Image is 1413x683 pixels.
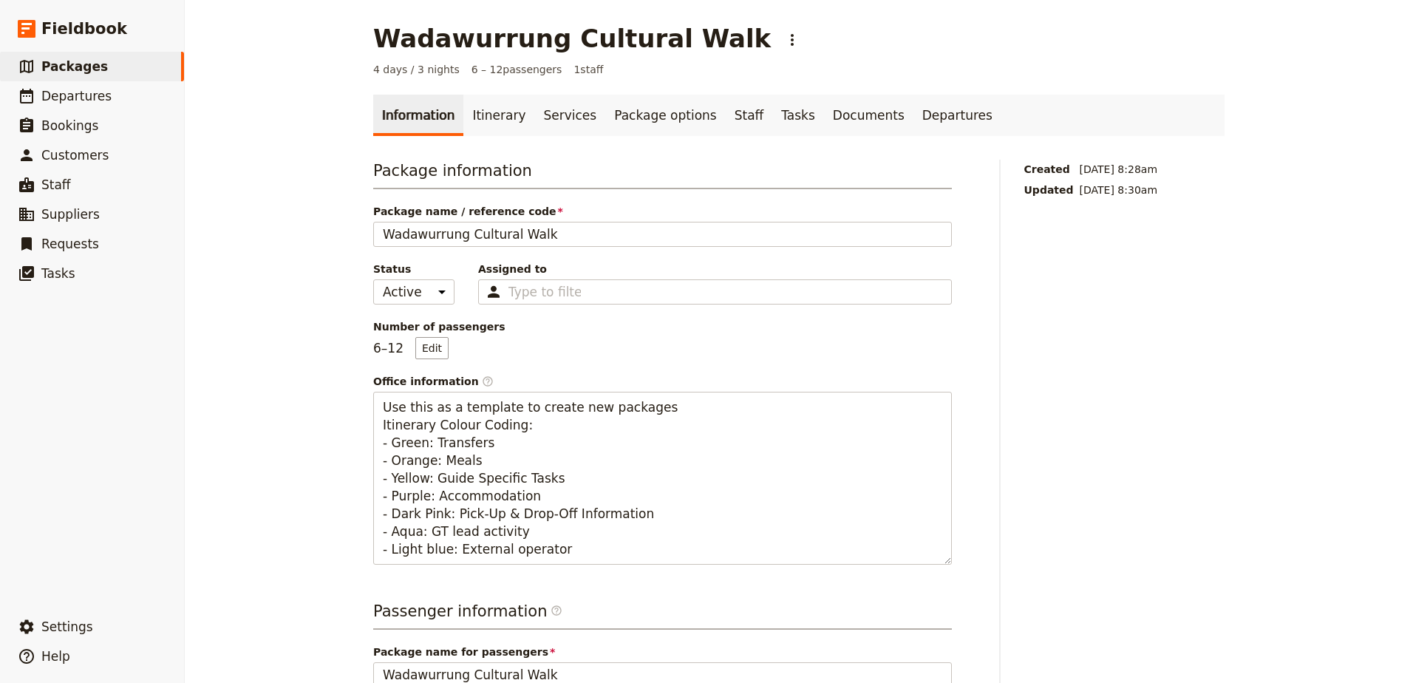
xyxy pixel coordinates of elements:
h3: Passenger information [373,600,952,630]
span: Settings [41,619,93,634]
h3: Package information [373,160,952,189]
span: ​ [482,376,494,387]
p: 6 – 12 [373,337,449,359]
a: Package options [605,95,725,136]
span: Departures [41,89,112,103]
textarea: Office information​ [373,392,952,565]
span: Packages [41,59,108,74]
span: Assigned to [478,262,952,276]
span: Requests [41,237,99,251]
span: Package name / reference code [373,204,952,219]
span: Customers [41,148,109,163]
span: ​ [551,605,562,622]
span: Office information [373,374,952,389]
span: Bookings [41,118,98,133]
span: [DATE] 8:30am [1080,183,1157,197]
a: Departures [913,95,1001,136]
span: [DATE] 8:28am [1080,162,1157,177]
span: Help [41,649,70,664]
a: Information [373,95,463,136]
a: Services [535,95,606,136]
span: Staff [41,177,71,192]
span: ​ [551,605,562,616]
span: Suppliers [41,207,100,222]
a: Documents [824,95,913,136]
span: 4 days / 3 nights [373,62,460,77]
input: Assigned to [508,283,581,301]
span: 6 – 12 passengers [471,62,562,77]
a: Staff [726,95,773,136]
span: Created [1024,162,1074,177]
span: Package name for passengers [373,645,952,659]
a: Tasks [772,95,824,136]
span: 1 staff [573,62,603,77]
span: Tasks [41,266,75,281]
h1: Wadawurrung Cultural Walk [373,24,771,53]
span: Fieldbook [41,18,127,40]
select: Status [373,279,454,305]
span: Number of passengers [373,319,952,334]
span: Status [373,262,454,276]
button: Actions [780,27,805,52]
input: Package name / reference code [373,222,952,247]
button: Number of passengers6–12 [415,337,449,359]
span: Updated [1024,183,1074,197]
a: Itinerary [463,95,534,136]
